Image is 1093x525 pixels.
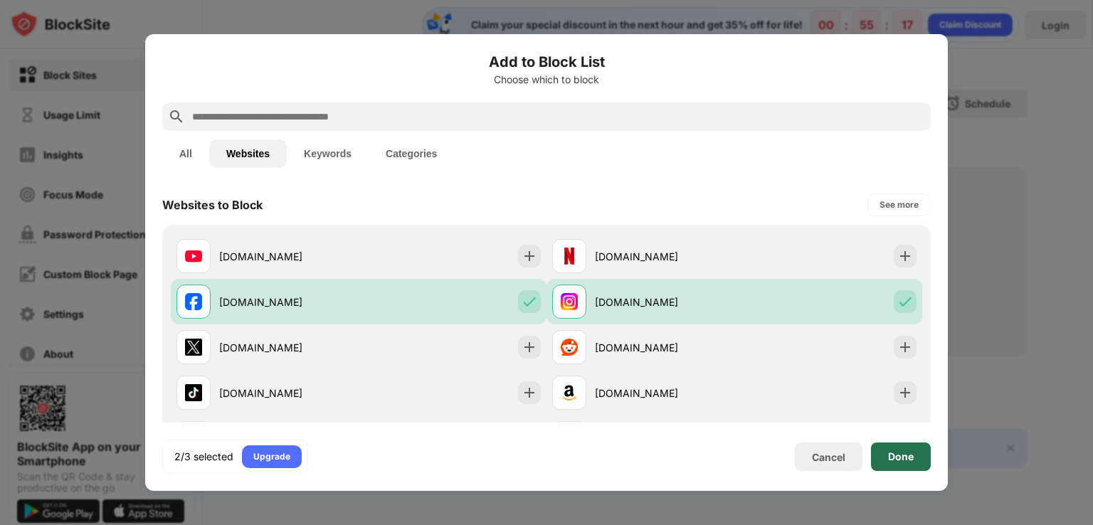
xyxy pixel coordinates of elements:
button: Categories [369,139,454,168]
div: Choose which to block [162,74,931,85]
img: favicons [185,293,202,310]
img: favicons [185,384,202,401]
button: Keywords [287,139,369,168]
div: [DOMAIN_NAME] [219,295,359,309]
img: favicons [561,384,578,401]
div: [DOMAIN_NAME] [595,249,734,264]
div: [DOMAIN_NAME] [219,340,359,355]
div: Websites to Block [162,198,263,212]
h6: Add to Block List [162,51,931,73]
button: All [162,139,209,168]
div: [DOMAIN_NAME] [219,249,359,264]
button: Websites [209,139,287,168]
img: favicons [185,339,202,356]
img: favicons [185,248,202,265]
div: [DOMAIN_NAME] [595,340,734,355]
img: search.svg [168,108,185,125]
img: favicons [561,339,578,356]
div: [DOMAIN_NAME] [219,386,359,401]
div: Done [888,451,914,462]
div: 2/3 selected [174,450,233,464]
div: Cancel [812,451,845,463]
div: See more [880,198,919,212]
div: Upgrade [253,450,290,464]
div: [DOMAIN_NAME] [595,295,734,309]
div: [DOMAIN_NAME] [595,386,734,401]
img: favicons [561,293,578,310]
img: favicons [561,248,578,265]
